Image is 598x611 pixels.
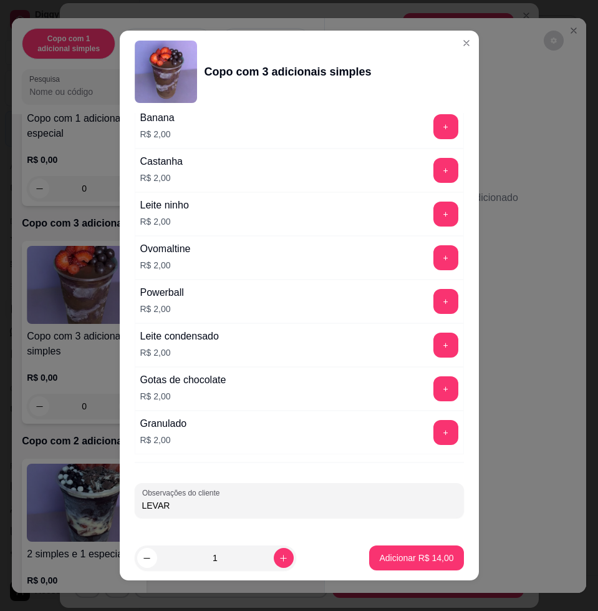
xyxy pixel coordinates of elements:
[433,202,458,227] button: add
[140,154,183,169] div: Castanha
[433,333,458,358] button: add
[379,552,453,564] p: Adicionar R$ 14,00
[140,416,187,431] div: Granulado
[140,390,226,403] p: R$ 2,00
[140,215,189,228] p: R$ 2,00
[205,63,372,81] div: Copo com 3 adicionais simples
[137,548,157,568] button: decrease-product-quantity
[140,303,184,315] p: R$ 2,00
[433,289,458,314] button: add
[135,41,197,103] img: product-image
[433,376,458,401] button: add
[369,545,463,570] button: Adicionar R$ 14,00
[274,548,294,568] button: increase-product-quantity
[140,110,175,125] div: Banana
[140,434,187,446] p: R$ 2,00
[140,285,184,300] div: Powerball
[142,499,456,512] input: Observações do cliente
[140,172,183,184] p: R$ 2,00
[433,245,458,270] button: add
[433,114,458,139] button: add
[433,420,458,445] button: add
[140,373,226,388] div: Gotas de chocolate
[140,242,191,257] div: Ovomaltine
[140,346,219,359] p: R$ 2,00
[140,198,189,213] div: Leite ninho
[456,33,476,53] button: Close
[140,329,219,344] div: Leite condensado
[433,158,458,183] button: add
[140,128,175,140] p: R$ 2,00
[142,487,224,498] label: Observações do cliente
[140,259,191,271] p: R$ 2,00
